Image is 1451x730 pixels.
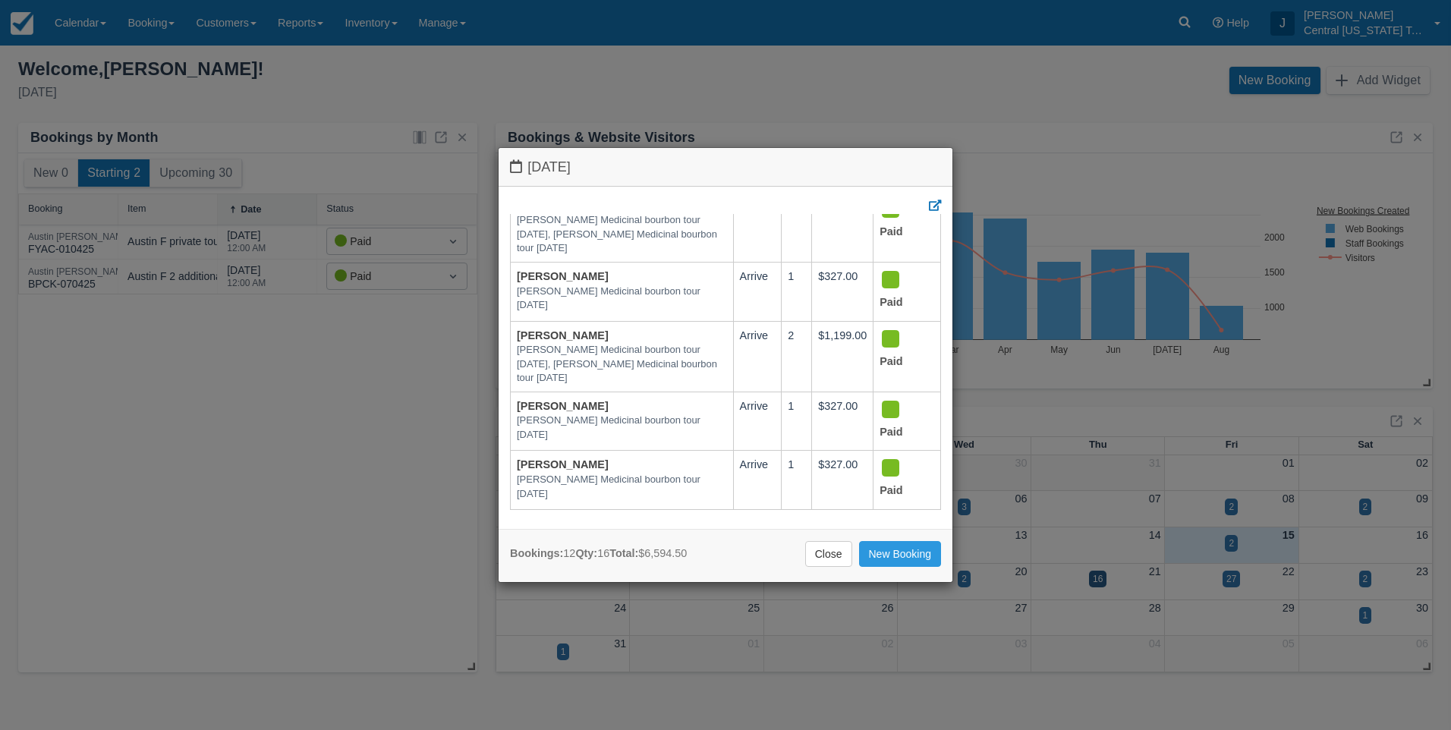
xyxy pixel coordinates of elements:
div: Paid [880,269,921,315]
a: [PERSON_NAME] [517,400,609,412]
td: $327.00 [812,451,873,510]
td: 2 [782,321,812,392]
td: Arrive [733,191,782,262]
td: $1,199.00 [812,321,873,392]
a: Close [805,541,852,567]
div: Paid [880,328,921,374]
div: Paid [880,198,921,244]
td: 1 [782,262,812,321]
a: [PERSON_NAME] [517,329,609,341]
div: Paid [880,457,921,503]
td: $599.50 [812,191,873,262]
a: [PERSON_NAME] [517,270,609,282]
td: Arrive [733,262,782,321]
td: Arrive [733,321,782,392]
em: [PERSON_NAME] Medicinal bourbon tour [DATE], [PERSON_NAME] Medicinal bourbon tour [DATE] [517,343,727,385]
td: 1 [782,451,812,510]
div: 12 16 $6,594.50 [510,546,687,562]
strong: Bookings: [510,547,563,559]
a: [PERSON_NAME] [517,458,609,470]
td: Arrive [733,451,782,510]
td: Arrive [733,392,782,451]
strong: Total: [609,547,638,559]
td: 1 [782,191,812,262]
em: [PERSON_NAME] Medicinal bourbon tour [DATE] [517,473,727,501]
strong: Qty: [575,547,597,559]
em: [PERSON_NAME] Medicinal bourbon tour [DATE] [517,414,727,442]
em: [PERSON_NAME] Medicinal bourbon tour [DATE] [517,285,727,313]
td: $327.00 [812,262,873,321]
td: 1 [782,392,812,451]
h4: [DATE] [510,159,941,175]
td: $327.00 [812,392,873,451]
em: [PERSON_NAME] Medicinal bourbon tour [DATE], [PERSON_NAME] Medicinal bourbon tour [DATE] [517,213,727,256]
a: New Booking [859,541,942,567]
div: Paid [880,398,921,445]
